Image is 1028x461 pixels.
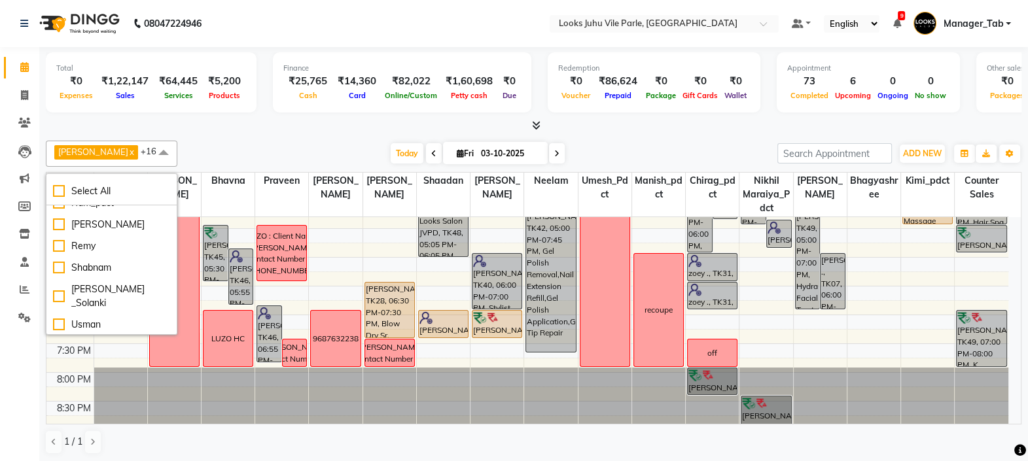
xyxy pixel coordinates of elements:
[229,249,253,304] div: [PERSON_NAME], TK46, 05:55 PM-06:55 PM, Blow Dry Sr. Stylist(F)*
[688,368,737,394] div: [PERSON_NAME], TK49, 08:00 PM-08:30 PM, Classic Pedicure(F)
[313,333,359,345] div: 9687632238
[419,201,468,256] div: Looks Salon JVPD, TK48, 05:05 PM-06:05 PM, Stylist Cut(M),[PERSON_NAME] Trimming
[417,173,470,189] span: Shaadan
[56,74,96,89] div: ₹0
[912,91,949,100] span: No show
[632,173,685,203] span: Manish_pdct
[477,144,542,163] input: 2025-10-03
[900,145,945,163] button: ADD NEW
[957,226,1006,252] div: [PERSON_NAME], TK45, 05:30 PM-06:00 PM, Wash Shampoo(F)
[903,148,942,158] span: ADD NEW
[53,282,170,310] div: [PERSON_NAME] _Solanki
[58,146,128,157] span: [PERSON_NAME]
[679,74,721,89] div: ₹0
[913,12,936,35] img: Manager_Tab
[686,173,739,203] span: Chirag_pdct
[558,63,750,74] div: Redemption
[96,74,154,89] div: ₹1,22,147
[332,74,381,89] div: ₹14,360
[898,11,905,20] span: 9
[365,282,414,337] div: [PERSON_NAME], TK28, 06:30 PM-07:30 PM, Blow Dry Sr. Stylist(F)*
[453,148,477,158] span: Fri
[688,254,737,281] div: zoey ., TK31, 06:00 PM-06:30 PM, Classic Manicure(F)
[874,91,912,100] span: Ongoing
[955,173,1008,203] span: Counter Sales
[205,91,243,100] span: Products
[893,18,900,29] a: 9
[901,173,954,189] span: Kimi_pdct
[46,173,94,186] div: Stylist
[33,5,123,42] img: logo
[296,91,321,100] span: Cash
[957,311,1006,366] div: [PERSON_NAME], TK49, 07:00 PM-08:00 PM, K Experience Ritual
[255,173,308,189] span: Praveen
[363,173,416,203] span: [PERSON_NAME]
[526,197,575,352] div: [PERSON_NAME], TK42, 05:00 PM-07:45 PM, Gel Polish Removal,Nail Extension Refill,Gel Polish Appli...
[148,173,201,203] span: [PERSON_NAME]
[558,74,594,89] div: ₹0
[470,173,523,203] span: [PERSON_NAME]
[987,91,1027,100] span: Packages
[601,91,635,100] span: Prepaid
[54,401,94,415] div: 8:30 PM
[499,91,520,100] span: Due
[643,91,679,100] span: Package
[832,91,874,100] span: Upcoming
[796,197,820,309] div: [PERSON_NAME], TK49, 05:00 PM-07:00 PM, Hydra Facial Treatment,Half Legs Waxing,Detan(F)
[721,74,750,89] div: ₹0
[787,91,832,100] span: Completed
[247,230,317,277] div: LUZO : Client Name : [PERSON_NAME] Contact Number : [PHONE_NUMBER]
[154,74,203,89] div: ₹64,445
[594,74,643,89] div: ₹86,624
[56,91,96,100] span: Expenses
[128,146,134,157] a: x
[309,173,362,203] span: [PERSON_NAME]
[767,220,791,247] div: [PERSON_NAME], TK46, 05:25 PM-05:55 PM, Nail Paint(Each)
[53,318,170,332] div: Usman
[847,173,900,203] span: Bhagyashree
[777,143,892,163] input: Search Appointment
[211,333,245,345] div: LUZO HC
[54,344,94,358] div: 7:30 PM
[787,63,949,74] div: Appointment
[821,254,845,309] div: [PERSON_NAME] ., TK07, 06:00 PM-07:00 PM, Dermalogica Cleanup(M)
[381,74,440,89] div: ₹82,022
[94,173,147,203] span: [PERSON_NAME]
[688,282,737,309] div: zoey ., TK31, 06:30 PM-07:00 PM, Gel Polish Removal
[203,74,246,89] div: ₹5,200
[283,63,521,74] div: Finance
[987,74,1027,89] div: ₹0
[874,74,912,89] div: 0
[679,91,721,100] span: Gift Cards
[381,91,440,100] span: Online/Custom
[794,173,847,203] span: [PERSON_NAME]
[161,91,196,100] span: Services
[56,63,246,74] div: Total
[53,218,170,231] div: [PERSON_NAME]
[53,184,170,198] div: Select All
[113,91,138,100] span: Sales
[346,91,369,100] span: Card
[943,17,1003,31] span: Manager_Tab
[645,304,673,316] div: recoupe
[912,74,949,89] div: 0
[739,173,792,216] span: Nikhil Maraiya_Pdct
[440,74,498,89] div: ₹1,60,698
[787,74,832,89] div: 73
[283,74,332,89] div: ₹25,765
[707,347,717,359] div: off
[524,173,577,189] span: Neelam
[498,74,521,89] div: ₹0
[448,91,491,100] span: Petty cash
[53,239,170,253] div: Remy
[144,5,202,42] b: 08047224946
[832,74,874,89] div: 6
[54,373,94,386] div: 8:00 PM
[355,330,425,376] div: LUZO : Client Name : [PERSON_NAME] Contact Number : [PHONE_NUMBER]
[260,330,330,376] div: LUZO : Client Name : [PERSON_NAME] Contact Number : [PHONE_NUMBER]
[141,146,166,156] span: +16
[643,74,679,89] div: ₹0
[204,226,228,281] div: [PERSON_NAME], TK45, 05:30 PM-06:30 PM, Stylist Cut(F)
[578,173,631,203] span: Umesh_Pdct
[53,261,170,275] div: Shabnam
